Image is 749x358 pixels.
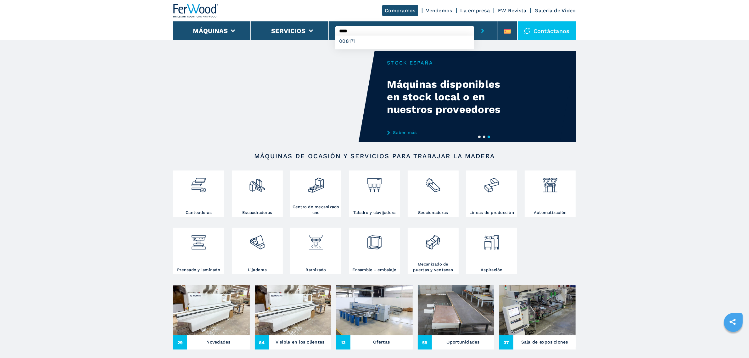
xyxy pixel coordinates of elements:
[469,210,514,215] h3: Líneas de producción
[173,228,224,274] a: Prensado y laminado
[722,330,744,353] iframe: Chat
[478,136,481,138] button: 1
[498,8,527,14] a: FW Revista
[408,228,459,274] a: Mecanizado de puertas y ventanas
[418,285,494,335] img: Oportunidades
[173,171,224,217] a: Canteadoras
[366,229,383,251] img: montaggio_imballaggio_2.png
[335,36,474,47] div: 008171
[292,204,340,215] h3: Centro de mecanizado cnc
[290,171,341,217] a: Centro de mecanizado cnc
[177,267,220,273] h3: Prensado y laminado
[534,210,567,215] h3: Automatización
[306,267,326,273] h3: Barnizado
[276,338,325,346] h3: Visible en los clientes
[418,210,448,215] h3: Seccionadoras
[481,267,503,273] h3: Aspiración
[173,285,250,350] a: Novedades29Novedades
[242,210,272,215] h3: Escuadradoras
[173,335,187,350] span: 29
[483,136,485,138] button: 2
[308,172,324,193] img: centro_di_lavoro_cnc_2.png
[387,130,511,135] a: Saber más
[255,335,269,350] span: 84
[418,285,494,350] a: Oportunidades59Oportunidades
[446,338,479,346] h3: Oportunidades
[249,172,266,193] img: squadratrici_2.png
[193,152,556,160] h2: Máquinas de ocasión y servicios para trabajar la madera
[349,171,400,217] a: Taladro y clavijadora
[499,335,513,350] span: 37
[206,338,230,346] h3: Novedades
[373,338,390,346] h3: Ofertas
[232,228,283,274] a: Lijadoras
[173,285,250,335] img: Novedades
[483,229,500,251] img: aspirazione_1.png
[425,229,441,251] img: lavorazione_porte_finestre_2.png
[232,171,283,217] a: Escuadradoras
[418,335,432,350] span: 59
[173,4,219,18] img: Ferwood
[353,267,397,273] h3: Ensamble - embalaje
[336,285,413,335] img: Ofertas
[382,5,418,16] a: Compramos
[408,171,459,217] a: Seccionadoras
[488,136,490,138] button: 3
[525,171,576,217] a: Automatización
[466,228,517,274] a: Aspiración
[336,335,350,350] span: 13
[725,314,741,330] a: sharethis
[542,172,559,193] img: automazione.png
[483,172,500,193] img: linee_di_produzione_2.png
[521,338,568,346] h3: Sala de exposiciones
[349,228,400,274] a: Ensamble - embalaje
[524,28,530,34] img: Contáctanos
[271,27,306,35] button: Servicios
[466,171,517,217] a: Líneas de producción
[535,8,576,14] a: Galeria de Video
[474,21,491,40] button: submit-button
[353,210,395,215] h3: Taladro y clavijadora
[425,172,441,193] img: sezionatrici_2.png
[190,172,207,193] img: bordatrici_1.png
[499,285,576,350] a: Sala de exposiciones37Sala de exposiciones
[308,229,324,251] img: verniciatura_1.png
[290,228,341,274] a: Barnizado
[249,229,266,251] img: levigatrici_2.png
[461,8,490,14] a: La empresa
[409,261,457,273] h3: Mecanizado de puertas y ventanas
[190,229,207,251] img: pressa-strettoia.png
[518,21,576,40] div: Contáctanos
[186,210,212,215] h3: Canteadoras
[248,267,267,273] h3: Lijadoras
[173,51,375,142] video: Your browser does not support the video tag.
[426,8,452,14] a: Vendemos
[499,285,576,335] img: Sala de exposiciones
[255,285,331,350] a: Visible en los clientes84Visible en los clientes
[193,27,228,35] button: Máquinas
[366,172,383,193] img: foratrici_inseritrici_2.png
[336,285,413,350] a: Ofertas13Ofertas
[255,285,331,335] img: Visible en los clientes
